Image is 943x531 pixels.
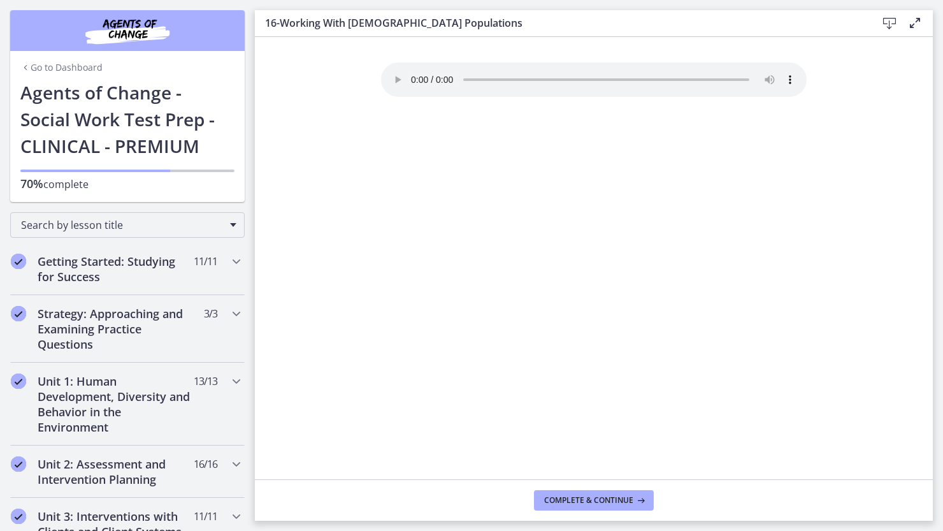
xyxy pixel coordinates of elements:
i: Completed [11,254,26,269]
h1: Agents of Change - Social Work Test Prep - CLINICAL - PREMIUM [20,79,234,159]
h2: Unit 2: Assessment and Intervention Planning [38,456,193,487]
h2: Strategy: Approaching and Examining Practice Questions [38,306,193,352]
i: Completed [11,306,26,321]
span: Search by lesson title [21,218,224,232]
i: Completed [11,509,26,524]
span: 70% [20,176,43,191]
span: Complete & continue [544,495,633,506]
span: 11 / 11 [194,254,217,269]
i: Completed [11,456,26,472]
span: 13 / 13 [194,374,217,389]
h3: 16-Working With [DEMOGRAPHIC_DATA] Populations [265,15,856,31]
h2: Getting Started: Studying for Success [38,254,193,284]
i: Completed [11,374,26,389]
span: 16 / 16 [194,456,217,472]
span: 3 / 3 [204,306,217,321]
img: Agents of Change [51,15,204,46]
span: 11 / 11 [194,509,217,524]
div: Search by lesson title [10,212,245,238]
h2: Unit 1: Human Development, Diversity and Behavior in the Environment [38,374,193,435]
p: complete [20,176,234,192]
a: Go to Dashboard [20,61,103,74]
button: Complete & continue [534,490,654,511]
